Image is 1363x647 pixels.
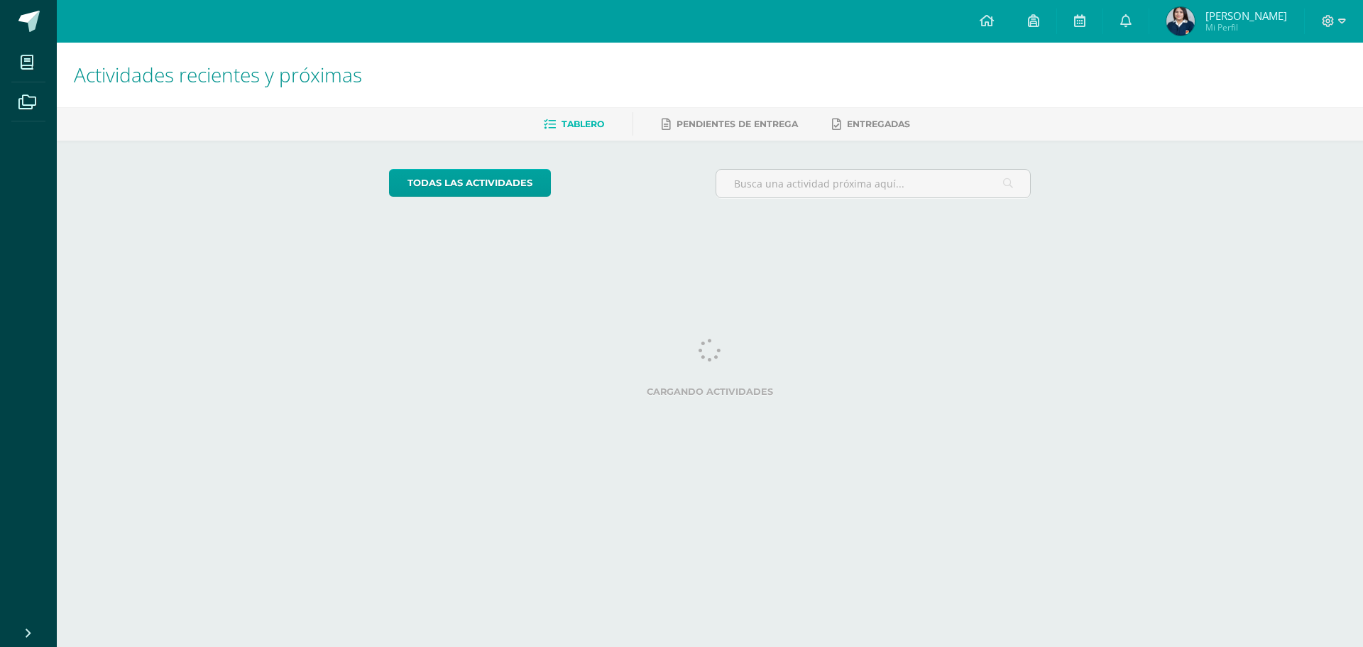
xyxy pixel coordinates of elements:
span: Entregadas [847,119,910,129]
span: Pendientes de entrega [677,119,798,129]
input: Busca una actividad próxima aquí... [716,170,1031,197]
span: [PERSON_NAME] [1205,9,1287,23]
img: 0f9b40ae5c489d2e36c357e6727de999.png [1166,7,1195,36]
a: Tablero [544,113,604,136]
span: Tablero [562,119,604,129]
a: Entregadas [832,113,910,136]
a: Pendientes de entrega [662,113,798,136]
span: Mi Perfil [1205,21,1287,33]
span: Actividades recientes y próximas [74,61,362,88]
a: todas las Actividades [389,169,551,197]
label: Cargando actividades [389,386,1031,397]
